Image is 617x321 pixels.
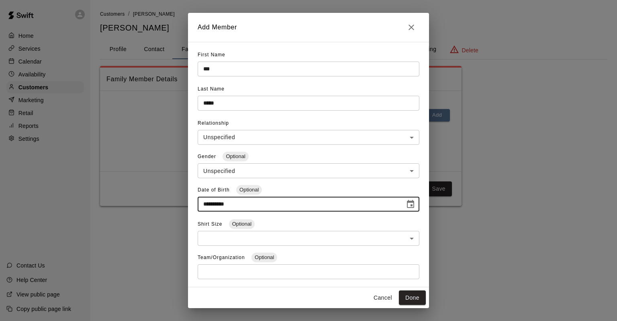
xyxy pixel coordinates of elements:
[198,221,224,227] span: Shirt Size
[251,254,277,260] span: Optional
[198,154,218,159] span: Gender
[198,52,225,58] span: First Name
[229,221,255,227] span: Optional
[399,290,426,305] button: Done
[370,290,396,305] button: Cancel
[223,153,248,159] span: Optional
[403,19,419,35] button: Close
[402,196,419,212] button: Choose date
[198,130,419,145] div: Unspecified
[198,86,225,92] span: Last Name
[198,163,419,178] div: Unspecified
[236,187,262,193] span: Optional
[188,13,429,42] h2: Add Member
[198,120,229,126] span: Relationship
[198,255,247,260] span: Team/Organization
[198,187,231,193] span: Date of Birth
